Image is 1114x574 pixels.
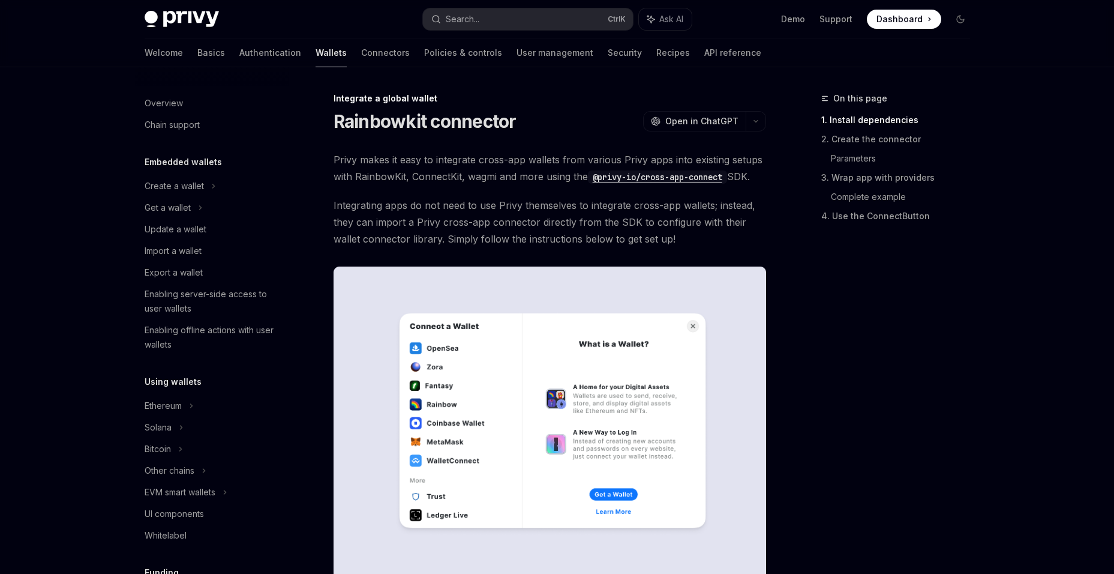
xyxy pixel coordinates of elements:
[135,319,289,355] a: Enabling offline actions with user wallets
[145,96,183,110] div: Overview
[424,38,502,67] a: Policies & controls
[588,171,727,183] a: @privy-io/cross-app-connect
[608,14,626,24] span: Ctrl K
[145,507,204,521] div: UI components
[833,91,887,106] span: On this page
[145,38,183,67] a: Welcome
[831,187,980,207] a: Complete example
[145,420,172,435] div: Solana
[145,201,191,215] div: Get a wallet
[659,13,683,25] span: Ask AI
[446,12,479,26] div: Search...
[135,240,289,262] a: Import a wallet
[316,38,347,67] a: Wallets
[639,8,692,30] button: Ask AI
[145,323,281,352] div: Enabling offline actions with user wallets
[135,219,289,240] a: Update a wallet
[135,114,289,136] a: Chain support
[867,10,941,29] a: Dashboard
[145,155,222,169] h5: Embedded wallets
[821,168,980,187] a: 3. Wrap app with providers
[145,265,203,280] div: Export a wallet
[588,171,727,184] code: @privy-io/cross-app-connect
[135,92,289,114] a: Overview
[643,111,746,131] button: Open in ChatGPT
[135,503,289,525] a: UI components
[334,197,766,247] span: Integrating apps do not need to use Privy themselves to integrate cross-app wallets; instead, the...
[821,207,980,226] a: 4. Use the ConnectButton
[334,151,766,185] span: Privy makes it easy to integrate cross-app wallets from various Privy apps into existing setups w...
[665,115,738,127] span: Open in ChatGPT
[145,464,194,478] div: Other chains
[145,244,202,258] div: Import a wallet
[361,38,410,67] a: Connectors
[145,287,281,316] div: Enabling server-side access to user wallets
[608,38,642,67] a: Security
[145,222,206,237] div: Update a wallet
[135,283,289,319] a: Enabling server-side access to user wallets
[145,528,187,543] div: Whitelabel
[145,11,219,28] img: dark logo
[135,525,289,546] a: Whitelabel
[334,92,766,104] div: Integrate a global wallet
[656,38,690,67] a: Recipes
[876,13,923,25] span: Dashboard
[145,485,215,500] div: EVM smart wallets
[197,38,225,67] a: Basics
[145,442,171,456] div: Bitcoin
[951,10,970,29] button: Toggle dark mode
[334,110,517,132] h1: Rainbowkit connector
[821,110,980,130] a: 1. Install dependencies
[819,13,852,25] a: Support
[831,149,980,168] a: Parameters
[423,8,633,30] button: Search...CtrlK
[821,130,980,149] a: 2. Create the connector
[704,38,761,67] a: API reference
[145,118,200,132] div: Chain support
[145,179,204,193] div: Create a wallet
[517,38,593,67] a: User management
[239,38,301,67] a: Authentication
[145,399,182,413] div: Ethereum
[781,13,805,25] a: Demo
[145,375,202,389] h5: Using wallets
[135,262,289,283] a: Export a wallet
